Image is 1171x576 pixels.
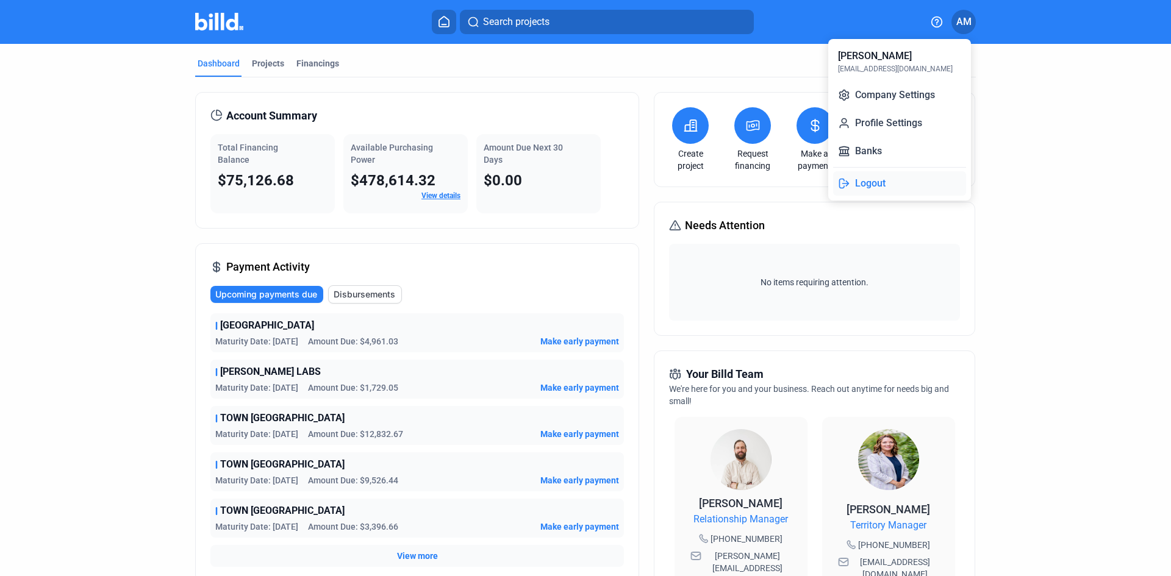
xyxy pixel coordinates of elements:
[838,49,912,63] div: [PERSON_NAME]
[833,83,966,107] button: Company Settings
[833,111,966,135] button: Profile Settings
[833,171,966,196] button: Logout
[833,139,966,163] button: Banks
[838,63,953,74] div: [EMAIL_ADDRESS][DOMAIN_NAME]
